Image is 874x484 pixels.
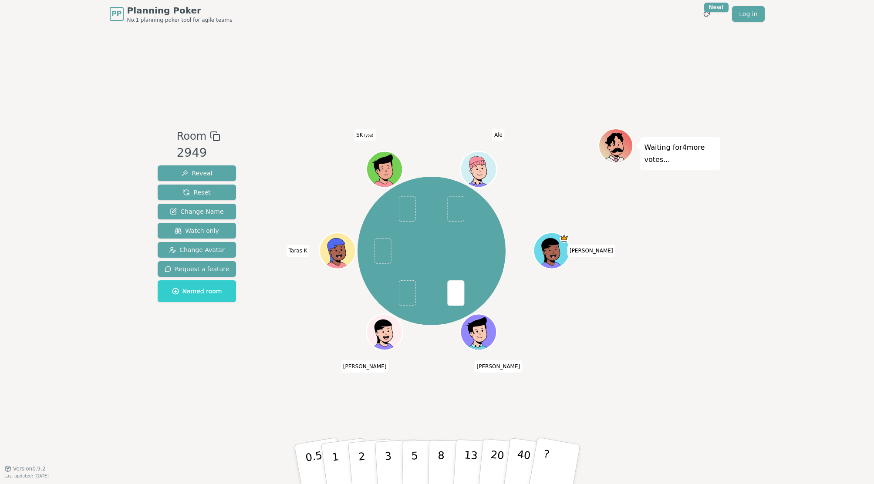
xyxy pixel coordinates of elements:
button: Request a feature [158,261,236,277]
button: Watch only [158,223,236,239]
span: No.1 planning poker tool for agile teams [127,17,233,24]
button: Reveal [158,165,236,181]
span: Watch only [175,226,219,235]
span: Change Name [170,207,223,216]
button: Named room [158,280,236,302]
p: Waiting for 4 more votes... [645,141,716,166]
span: Click to change your name [475,360,523,373]
span: Dan is the host [560,234,569,243]
span: (you) [363,134,374,138]
span: Click to change your name [287,245,310,257]
span: Version 0.9.2 [13,465,46,472]
a: Log in [732,6,764,22]
button: New! [699,6,715,22]
span: PP [111,9,121,19]
span: Planning Poker [127,4,233,17]
button: Reset [158,185,236,200]
span: Click to change your name [492,129,505,141]
span: Request a feature [165,265,229,273]
span: Last updated: [DATE] [4,474,49,478]
span: Named room [172,287,222,296]
a: PPPlanning PokerNo.1 planning poker tool for agile teams [110,4,233,24]
button: Change Avatar [158,242,236,258]
span: Change Avatar [169,245,225,254]
span: Reset [183,188,210,197]
span: Click to change your name [354,129,375,141]
div: 2949 [177,144,220,162]
button: Change Name [158,204,236,219]
span: Click to change your name [341,360,389,373]
span: Room [177,128,206,144]
span: Click to change your name [567,245,615,257]
button: Version0.9.2 [4,465,46,472]
span: Reveal [181,169,212,178]
div: New! [704,3,729,12]
button: Click to change your avatar [368,152,402,186]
